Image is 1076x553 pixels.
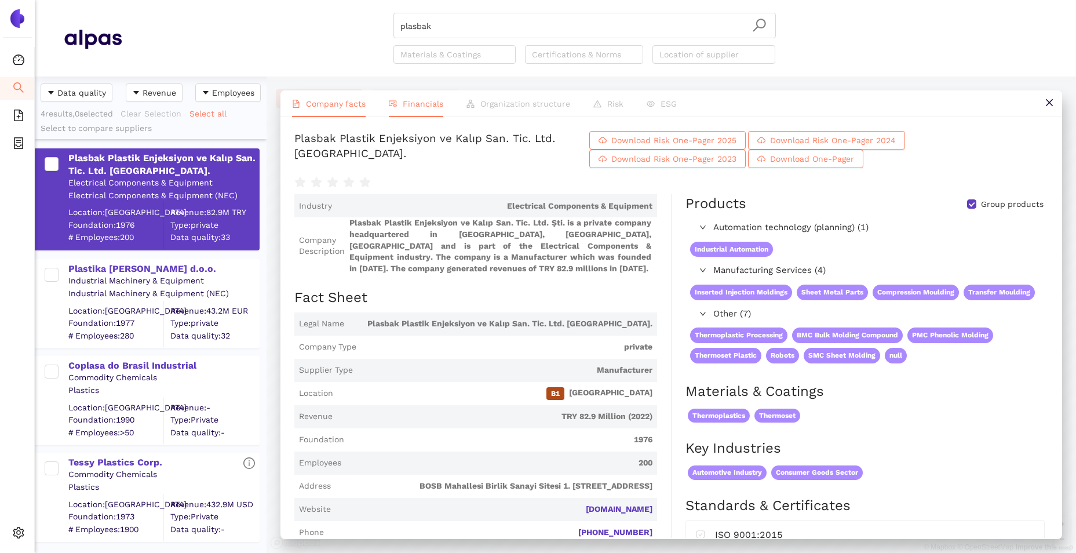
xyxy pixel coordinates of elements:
[873,285,959,300] span: Compression Moulding
[690,242,773,257] span: Industrial Automation
[299,504,331,515] span: Website
[480,99,570,108] span: Organization structure
[170,414,258,426] span: Type: Private
[68,263,258,275] div: Plastika [PERSON_NAME] d.o.o.
[170,499,258,510] div: Revenue: 432.9M USD
[647,100,655,108] span: eye
[607,99,623,108] span: Risk
[68,330,163,341] span: # Employees: 280
[306,99,366,108] span: Company facts
[599,136,607,145] span: cloud-download
[68,359,258,372] div: Coplasa do Brasil Industrial
[688,465,767,480] span: Automotive Industry
[212,86,254,99] span: Employees
[299,365,353,376] span: Supplier Type
[68,288,258,300] div: Industrial Machinery & Equipment (NEC)
[748,131,905,150] button: cloud-downloadDownload Risk One-Pager 2024
[792,328,903,343] span: BMC Bulk Molding Compound
[68,385,258,396] div: Plastics
[13,133,24,157] span: container
[599,155,607,164] span: cloud-download
[68,207,163,219] div: Location: [GEOGRAPHIC_DATA]
[13,78,24,101] span: search
[754,409,800,423] span: Thermoset
[41,109,113,118] span: 4 results, 0 selected
[403,99,443,108] span: Financials
[299,341,356,353] span: Company Type
[766,348,799,363] span: Robots
[170,402,258,413] div: Revenue: -
[349,434,652,446] span: 1976
[68,469,258,481] div: Commodity Chemicals
[13,105,24,129] span: file-add
[361,341,652,353] span: private
[337,411,652,423] span: TRY 82.9 Million (2022)
[41,83,112,102] button: caret-downData quality
[976,199,1048,210] span: Group products
[68,523,163,535] span: # Employees: 1900
[68,305,163,316] div: Location: [GEOGRAPHIC_DATA]
[593,100,601,108] span: warning
[68,152,258,178] div: Plasbak Plastik Enjeksiyon ve Kalıp San. Tic. Ltd. [GEOGRAPHIC_DATA].
[335,481,652,492] span: BOSB Mahallesi Birlik Sanayi Sitesi 1. [STREET_ADDRESS]
[68,275,258,287] div: Industrial Machinery & Equipment
[713,221,1042,235] span: Automation technology (planning) (1)
[202,89,210,98] span: caret-down
[359,177,371,188] span: star
[907,328,993,343] span: PMC Phenolic Molding
[685,496,1048,516] h2: Standards & Certificates
[685,261,1047,280] div: Manufacturing Services (4)
[132,89,140,98] span: caret-down
[8,9,27,28] img: Logo
[68,511,163,523] span: Foundation: 1973
[299,481,331,492] span: Address
[120,104,189,123] button: Clear Selection
[243,457,255,469] span: info-circle
[685,382,1048,402] h2: Materials & Coatings
[170,523,258,535] span: Data quality: -
[68,190,258,201] div: Electrical Components & Equipment (NEC)
[299,318,344,330] span: Legal Name
[292,100,300,108] span: file-text
[713,264,1042,278] span: Manufacturing Services (4)
[68,482,258,493] div: Plastics
[299,235,345,257] span: Company Description
[690,348,761,363] span: Thermoset Plastic
[389,100,397,108] span: fund-view
[170,427,258,438] span: Data quality: -
[13,50,24,73] span: dashboard
[170,305,258,316] div: Revenue: 43.2M EUR
[64,24,122,53] img: Homepage
[349,217,652,274] span: Plasbak Plastik Enjeksiyon ve Kalıp San. Tic. Ltd. Şti. is a private company headquartered in [GE...
[771,465,863,480] span: Consumer Goods Sector
[311,177,322,188] span: star
[685,439,1048,459] h2: Key Industries
[358,365,652,376] span: Manufacturer
[327,177,338,188] span: star
[964,285,1035,300] span: Transfer Moulding
[143,86,176,99] span: Revenue
[126,83,183,102] button: caret-downRevenue
[690,328,787,343] span: Thermoplastic Processing
[699,224,706,231] span: right
[68,427,163,438] span: # Employees: >50
[1045,98,1054,107] span: close
[170,330,258,341] span: Data quality: 32
[170,207,258,219] div: Revenue: 82.9M TRY
[299,388,333,399] span: Location
[68,402,163,413] div: Location: [GEOGRAPHIC_DATA]
[68,177,258,189] div: Electrical Components & Equipment
[685,219,1047,237] div: Automation technology (planning) (1)
[68,456,242,469] div: Tessy Plastics Corp.
[589,131,746,150] button: cloud-downloadDownload Risk One-Pager 2025
[715,527,1035,542] div: ISO 9001:2015
[797,285,868,300] span: Sheet Metal Parts
[713,307,1042,321] span: Other (7)
[688,409,750,423] span: Thermoplastics
[294,177,306,188] span: star
[752,18,767,32] span: search
[885,348,907,363] span: null
[68,499,163,510] div: Location: [GEOGRAPHIC_DATA]
[170,318,258,329] span: Type: private
[589,150,746,168] button: cloud-downloadDownload Risk One-Pager 2023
